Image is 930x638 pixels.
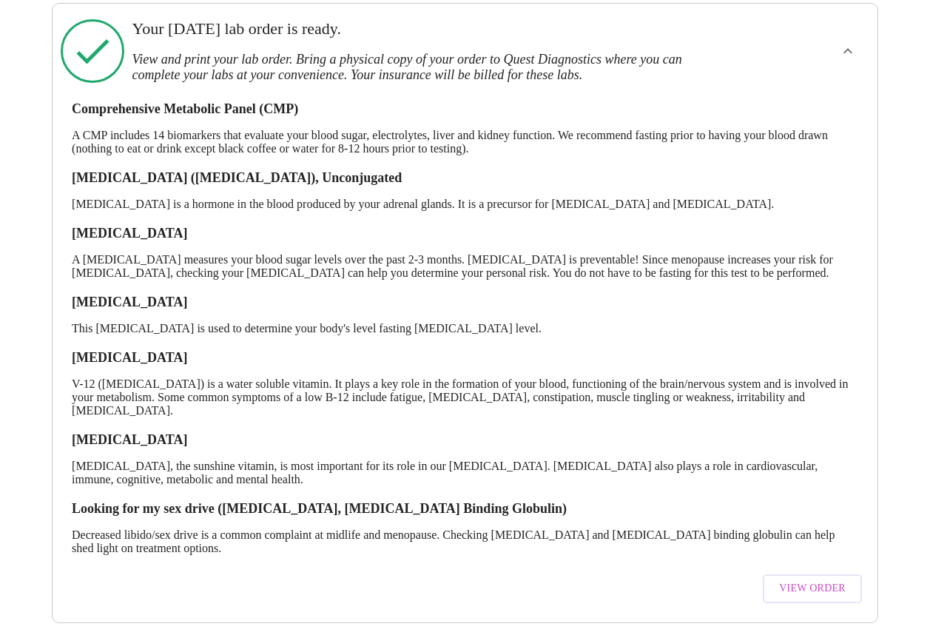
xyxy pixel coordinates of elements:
[72,198,858,211] p: [MEDICAL_DATA] is a hormone in the blood produced by your adrenal glands. It is a precursor for [...
[830,33,866,69] button: show more
[132,19,718,38] h3: Your [DATE] lab order is ready.
[759,567,866,611] a: View Order
[72,226,858,241] h3: [MEDICAL_DATA]
[72,101,858,117] h3: Comprehensive Metabolic Panel (CMP)
[779,580,846,598] span: View Order
[72,432,858,448] h3: [MEDICAL_DATA]
[763,574,862,603] button: View Order
[72,295,858,310] h3: [MEDICAL_DATA]
[72,322,858,335] p: This [MEDICAL_DATA] is used to determine your body's level fasting [MEDICAL_DATA] level.
[72,460,858,486] p: [MEDICAL_DATA], the sunshine vitamin, is most important for its role in our [MEDICAL_DATA]. [MEDI...
[72,528,858,555] p: Decreased libido/sex drive is a common complaint at midlife and menopause. Checking [MEDICAL_DATA...
[72,350,858,366] h3: [MEDICAL_DATA]
[132,52,718,83] h3: View and print your lab order. Bring a physical copy of your order to Quest Diagnostics where you...
[72,129,858,155] p: A CMP includes 14 biomarkers that evaluate your blood sugar, electrolytes, liver and kidney funct...
[72,170,858,186] h3: [MEDICAL_DATA] ([MEDICAL_DATA]), Unconjugated
[72,377,858,417] p: V-12 ([MEDICAL_DATA]) is a water soluble vitamin. It plays a key role in the formation of your bl...
[72,501,858,517] h3: Looking for my sex drive ([MEDICAL_DATA], [MEDICAL_DATA] Binding Globulin)
[72,253,858,280] p: A [MEDICAL_DATA] measures your blood sugar levels over the past 2-3 months. [MEDICAL_DATA] is pre...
